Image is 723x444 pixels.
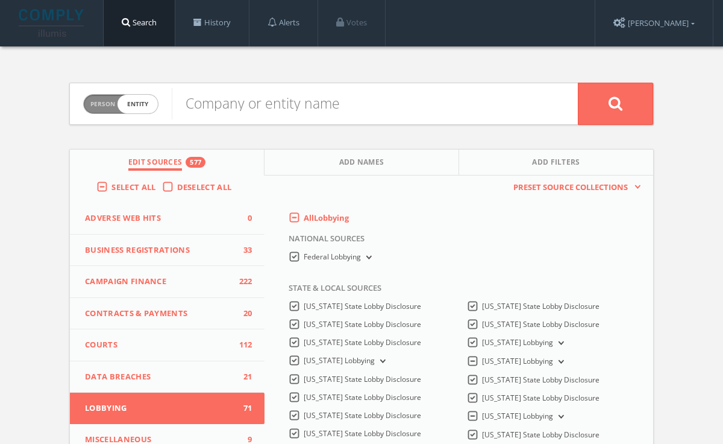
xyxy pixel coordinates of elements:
button: Contracts & Payments20 [70,298,264,330]
button: Edit Sources577 [70,150,264,176]
span: [US_STATE] State Lobby Disclosure [304,410,421,420]
span: Federal Lobbying [304,252,361,262]
button: Data Breaches21 [70,361,264,393]
span: Adverse Web Hits [85,212,234,224]
span: Contracts & Payments [85,308,234,320]
span: National Sources [280,233,365,251]
span: [US_STATE] Lobbying [304,355,375,366]
button: [US_STATE] Lobbying [553,411,566,422]
span: [US_STATE] State Lobby Disclosure [304,301,421,311]
button: Lobbying71 [70,393,264,424]
span: [US_STATE] State Lobby Disclosure [482,301,599,311]
button: [US_STATE] Lobbying [553,357,566,367]
span: 33 [234,244,252,256]
span: [US_STATE] State Lobby Disclosure [304,374,421,384]
button: Adverse Web Hits0 [70,203,264,235]
span: Campaign Finance [85,276,234,288]
span: Business Registrations [85,244,234,256]
span: [US_STATE] State Lobby Disclosure [304,392,421,402]
span: 0 [234,212,252,224]
span: entity [117,95,158,113]
span: Select All [111,182,155,192]
span: Data Breaches [85,371,234,383]
span: Preset Source Collections [507,182,634,194]
span: Lobbying [85,402,234,414]
button: Preset Source Collections [507,182,641,194]
span: Person [90,100,115,109]
span: 20 [234,308,252,320]
span: Deselect All [177,182,232,192]
button: Add Names [264,150,459,176]
button: [US_STATE] Lobbying [375,356,388,367]
button: Federal Lobbying [361,252,374,263]
span: Edit Sources [128,157,183,171]
span: [US_STATE] State Lobby Disclosure [482,393,599,403]
span: [US_STATE] Lobbying [482,356,553,366]
span: [US_STATE] State Lobby Disclosure [482,319,599,329]
span: All Lobbying [304,212,349,223]
span: [US_STATE] State Lobby Disclosure [482,375,599,385]
span: 112 [234,339,252,351]
span: State & Local Sources [280,282,381,300]
button: Courts112 [70,329,264,361]
div: 577 [186,157,205,168]
span: Add Names [339,157,384,171]
button: Campaign Finance222 [70,266,264,298]
span: [US_STATE] State Lobby Disclosure [304,319,421,329]
span: [US_STATE] Lobbying [482,411,553,421]
span: 71 [234,402,252,414]
span: [US_STATE] State Lobby Disclosure [482,430,599,440]
span: 21 [234,371,252,383]
button: [US_STATE] Lobbying [553,338,566,349]
span: [US_STATE] Lobbying [482,337,553,347]
span: [US_STATE] State Lobby Disclosure [304,337,421,347]
span: Add Filters [532,157,580,171]
button: Business Registrations33 [70,235,264,267]
span: [US_STATE] State Lobby Disclosure [304,428,421,439]
span: Courts [85,339,234,351]
img: illumis [19,9,86,37]
button: Add Filters [459,150,653,176]
span: 222 [234,276,252,288]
